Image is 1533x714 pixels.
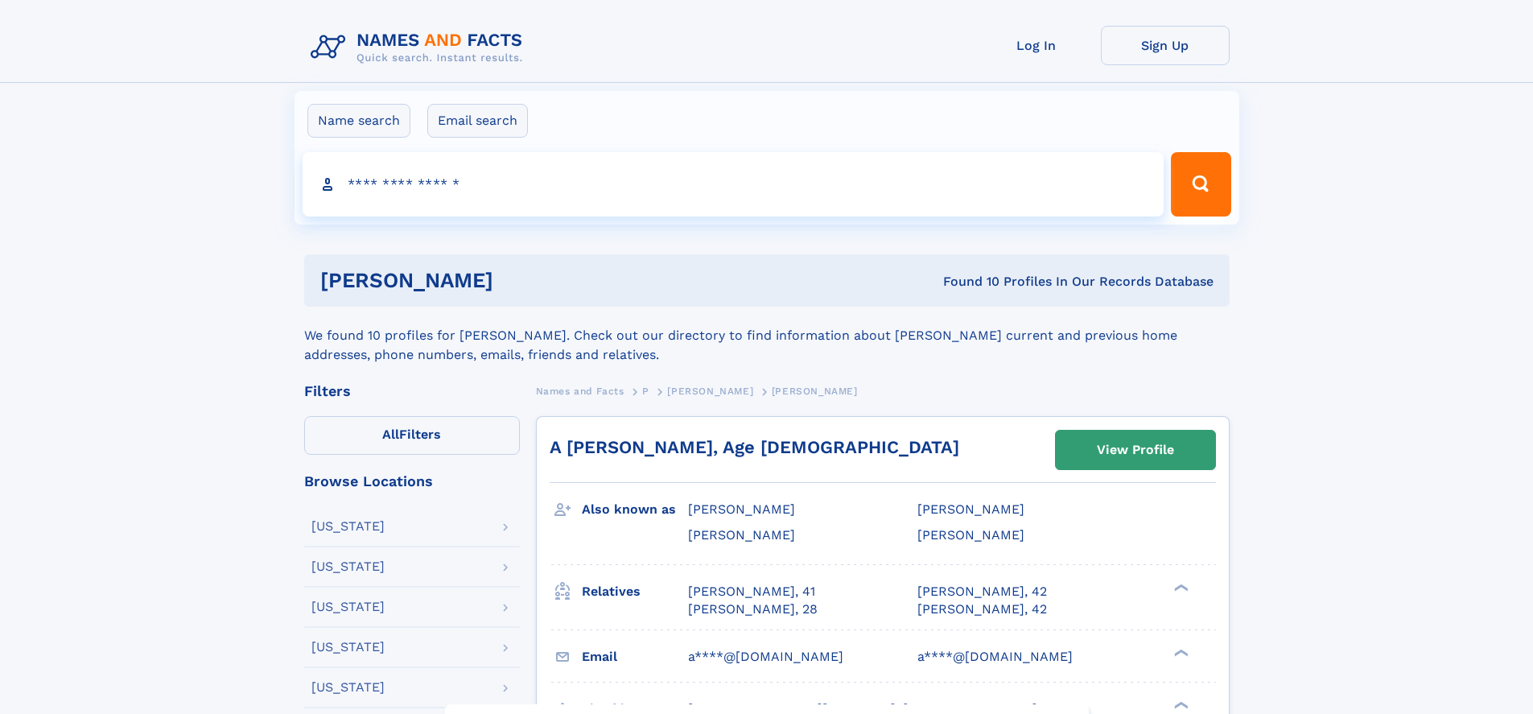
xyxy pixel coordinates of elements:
input: search input [303,152,1164,217]
div: Found 10 Profiles In Our Records Database [718,273,1214,291]
div: Filters [304,384,520,398]
h3: Email [582,643,688,671]
a: Log In [972,26,1101,65]
span: [PERSON_NAME] [667,386,753,397]
h3: Relatives [582,578,688,605]
span: [PERSON_NAME] [772,386,858,397]
a: [PERSON_NAME], 42 [917,583,1047,601]
div: [US_STATE] [311,681,385,694]
span: P [642,386,649,397]
span: All [382,427,399,442]
a: View Profile [1056,431,1215,469]
a: A [PERSON_NAME], Age [DEMOGRAPHIC_DATA] [550,437,959,457]
h1: [PERSON_NAME] [320,270,719,291]
span: [PERSON_NAME] [688,527,795,543]
a: P [642,381,649,401]
h3: Also known as [582,496,688,523]
img: Logo Names and Facts [304,26,536,69]
label: Filters [304,416,520,455]
div: View Profile [1097,431,1174,468]
div: [US_STATE] [311,601,385,613]
button: Search Button [1171,152,1230,217]
div: ❯ [1170,582,1189,592]
div: ❯ [1170,647,1189,658]
span: [PERSON_NAME] [688,501,795,517]
div: [US_STATE] [311,560,385,573]
a: Sign Up [1101,26,1230,65]
a: [PERSON_NAME], 42 [917,601,1047,618]
div: [US_STATE] [311,641,385,654]
span: [PERSON_NAME] [917,501,1024,517]
div: Browse Locations [304,474,520,489]
a: [PERSON_NAME], 41 [688,583,815,601]
span: [PERSON_NAME] [917,527,1024,543]
div: ❯ [1170,700,1189,710]
label: Name search [307,104,410,138]
a: [PERSON_NAME], 28 [688,601,818,618]
a: [PERSON_NAME] [667,381,753,401]
div: We found 10 profiles for [PERSON_NAME]. Check out our directory to find information about [PERSON... [304,307,1230,365]
a: Names and Facts [536,381,624,401]
label: Email search [427,104,528,138]
div: [US_STATE] [311,520,385,533]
